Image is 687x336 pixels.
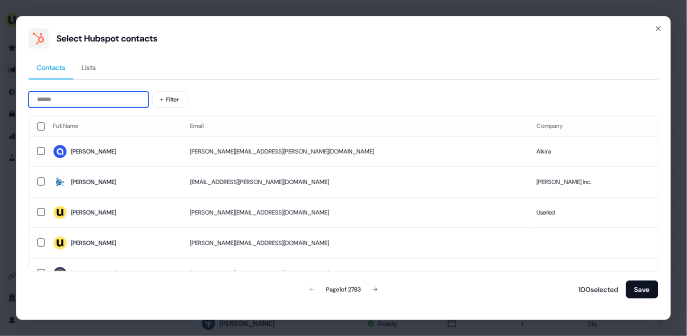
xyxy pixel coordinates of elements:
[182,136,529,166] td: [PERSON_NAME][EMAIL_ADDRESS][PERSON_NAME][DOMAIN_NAME]
[81,62,96,72] span: Lists
[529,197,658,227] td: Userled
[45,116,182,136] th: Full Name
[182,197,529,227] td: [PERSON_NAME][EMAIL_ADDRESS][DOMAIN_NAME]
[182,258,529,288] td: [PERSON_NAME][EMAIL_ADDRESS][DOMAIN_NAME]
[71,238,116,248] div: [PERSON_NAME]
[71,268,116,278] div: [PERSON_NAME]
[182,166,529,197] td: [EMAIL_ADDRESS][PERSON_NAME][DOMAIN_NAME]
[529,166,658,197] td: [PERSON_NAME] Inc.
[574,284,618,294] p: 100 selected
[56,32,157,44] div: Select Hubspot contacts
[529,116,658,136] th: Company
[529,136,658,166] td: Alkira
[626,280,658,298] button: Save
[529,258,658,288] td: Wiiisdom
[71,146,116,156] div: [PERSON_NAME]
[71,177,116,187] div: [PERSON_NAME]
[152,91,187,107] button: Filter
[71,207,116,217] div: [PERSON_NAME]
[182,227,529,258] td: [PERSON_NAME][EMAIL_ADDRESS][DOMAIN_NAME]
[36,62,65,72] span: Contacts
[326,284,361,294] div: Page 1 of 2783
[182,116,529,136] th: Email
